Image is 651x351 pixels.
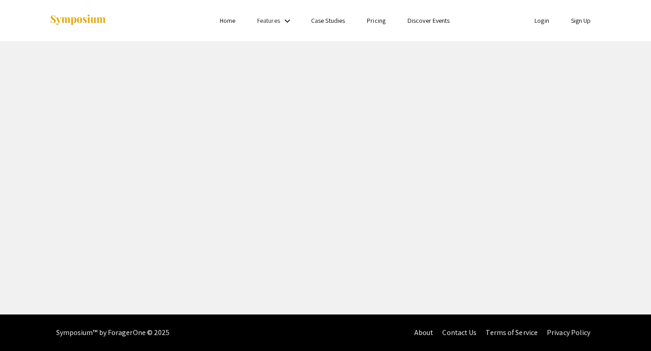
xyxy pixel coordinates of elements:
[486,328,538,337] a: Terms of Service
[571,16,591,25] a: Sign Up
[257,16,280,25] a: Features
[408,16,450,25] a: Discover Events
[49,14,106,26] img: Symposium by ForagerOne
[282,16,293,26] mat-icon: Expand Features list
[220,16,235,25] a: Home
[414,328,434,337] a: About
[535,16,549,25] a: Login
[367,16,386,25] a: Pricing
[442,328,476,337] a: Contact Us
[547,328,590,337] a: Privacy Policy
[56,314,170,351] div: Symposium™ by ForagerOne © 2025
[311,16,345,25] a: Case Studies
